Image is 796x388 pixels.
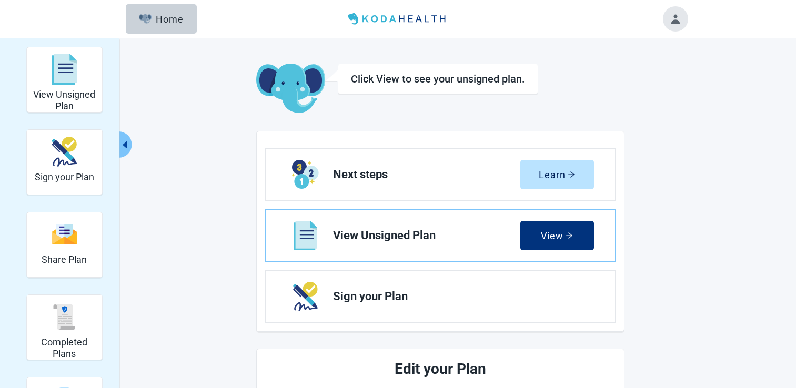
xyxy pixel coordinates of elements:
[344,11,452,27] img: Koda Health
[333,168,520,181] span: Next steps
[35,171,94,183] h2: Sign your Plan
[120,140,130,150] span: caret-left
[31,336,98,359] h2: Completed Plans
[42,254,87,266] h2: Share Plan
[539,169,575,180] div: Learn
[663,6,688,32] button: Toggle account menu
[26,294,103,360] div: Completed Plans
[139,14,184,24] div: Home
[333,229,520,242] span: View Unsigned Plan
[266,149,615,200] a: Learn Next steps section
[139,14,152,24] img: Elephant
[520,221,594,250] button: Viewarrow-right
[568,171,575,178] span: arrow-right
[31,89,98,111] h2: View Unsigned Plan
[126,4,197,34] button: ElephantHome
[119,131,132,158] button: Collapse menu
[52,54,77,85] img: svg%3e
[541,230,573,241] div: View
[351,73,525,85] h1: Click View to see your unsigned plan.
[256,64,325,114] img: Koda Elephant
[520,160,594,189] button: Learnarrow-right
[266,210,615,261] a: View View Unsigned Plan section
[26,129,103,195] div: Sign your Plan
[266,271,615,322] a: Next Sign your Plan section
[52,304,77,330] img: svg%3e
[52,137,77,167] img: make_plan_official-CpYJDfBD.svg
[52,223,77,246] img: svg%3e
[26,212,103,278] div: Share Plan
[566,232,573,239] span: arrow-right
[333,290,586,303] span: Sign your Plan
[305,358,576,381] h2: Edit your Plan
[26,47,103,113] div: View Unsigned Plan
